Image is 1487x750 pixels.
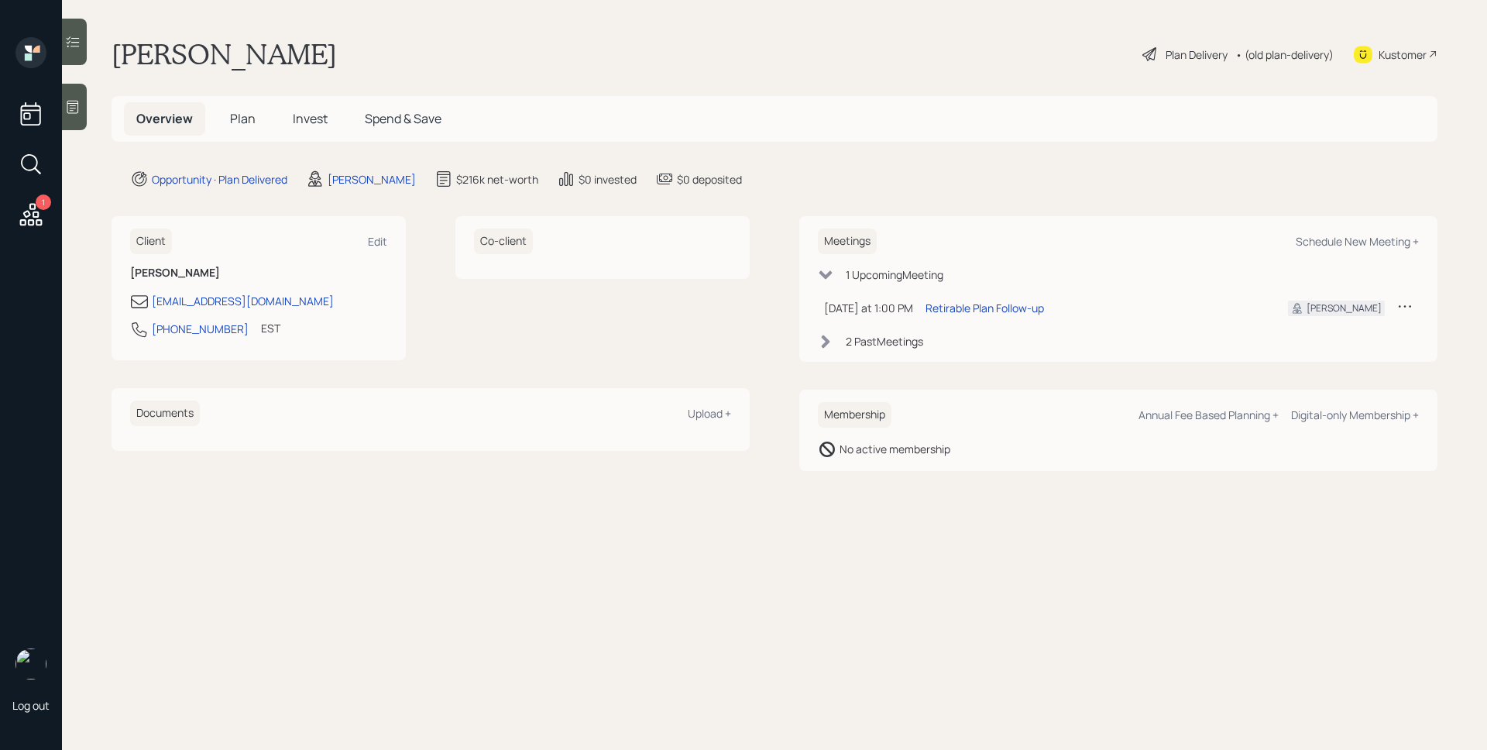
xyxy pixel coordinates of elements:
div: Digital-only Membership + [1291,408,1419,422]
div: [EMAIL_ADDRESS][DOMAIN_NAME] [152,293,334,309]
h6: Membership [818,402,891,428]
div: Annual Fee Based Planning + [1138,408,1279,422]
span: Overview [136,110,193,127]
h6: Meetings [818,229,877,254]
div: $0 deposited [677,171,742,187]
img: james-distasi-headshot.png [15,649,46,679]
div: Upload + [688,406,731,421]
div: [PERSON_NAME] [1307,301,1382,315]
div: [DATE] at 1:00 PM [824,300,913,316]
div: 1 [36,194,51,210]
span: Plan [230,110,256,127]
span: Invest [293,110,328,127]
div: • (old plan-delivery) [1235,46,1334,63]
div: 2 Past Meeting s [846,333,923,349]
div: $0 invested [579,171,637,187]
div: Retirable Plan Follow-up [926,300,1044,316]
div: $216k net-worth [456,171,538,187]
h1: [PERSON_NAME] [112,37,337,71]
div: [PERSON_NAME] [328,171,416,187]
h6: Documents [130,401,200,426]
span: Spend & Save [365,110,441,127]
div: Edit [368,234,387,249]
h6: Client [130,229,172,254]
div: 1 Upcoming Meeting [846,267,943,283]
div: EST [261,320,280,336]
div: Log out [12,698,50,713]
h6: Co-client [474,229,533,254]
div: [PHONE_NUMBER] [152,321,249,337]
h6: [PERSON_NAME] [130,267,387,280]
div: Schedule New Meeting + [1296,234,1419,249]
div: No active membership [840,441,950,457]
div: Opportunity · Plan Delivered [152,171,287,187]
div: Plan Delivery [1166,46,1228,63]
div: Kustomer [1379,46,1427,63]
